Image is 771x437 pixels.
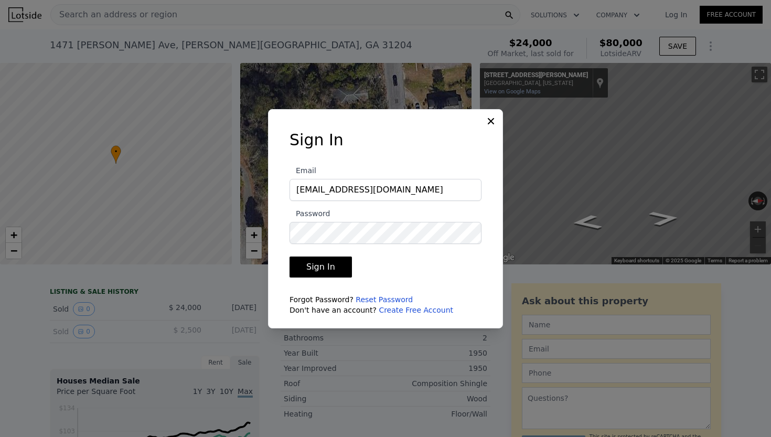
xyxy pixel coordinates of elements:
[290,166,316,175] span: Email
[290,257,352,278] button: Sign In
[290,222,481,244] input: Password
[290,209,330,218] span: Password
[290,131,481,150] h3: Sign In
[290,294,481,315] div: Forgot Password? Don't have an account?
[356,295,413,304] a: Reset Password
[379,306,453,314] a: Create Free Account
[290,179,481,201] input: Email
